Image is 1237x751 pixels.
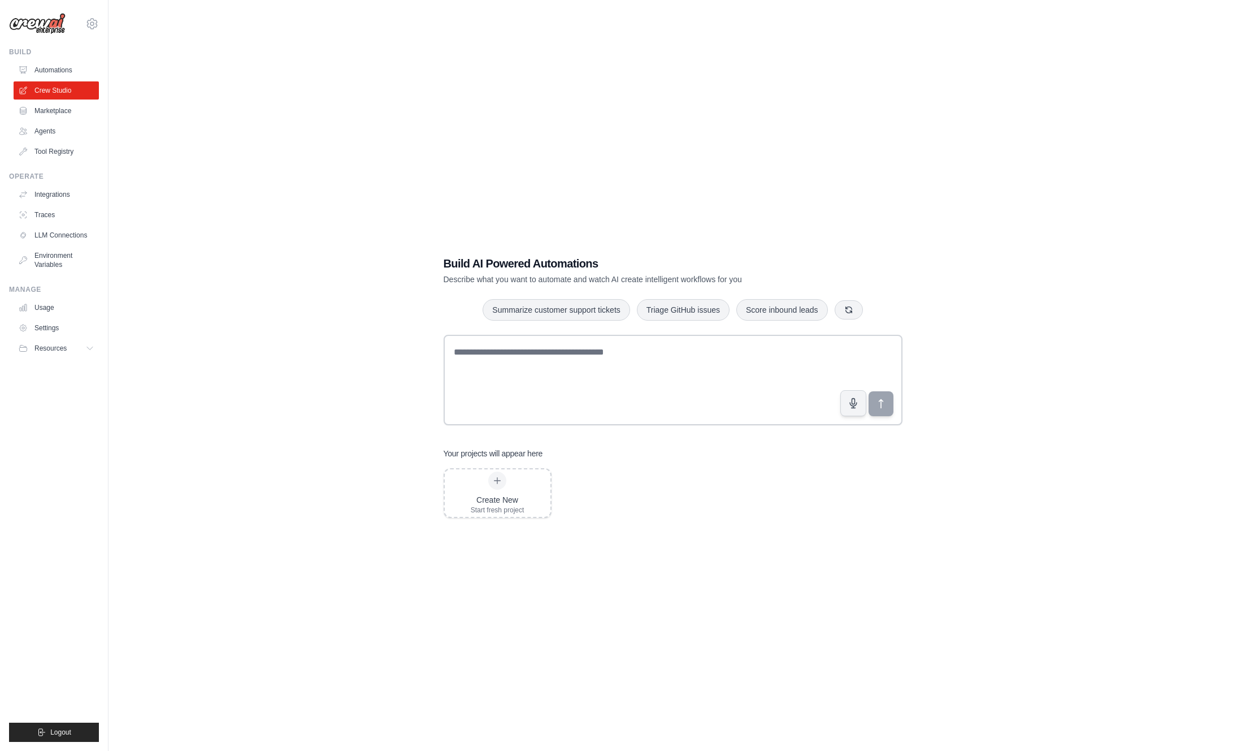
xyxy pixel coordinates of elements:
[9,48,99,57] div: Build
[736,299,828,321] button: Score inbound leads
[9,172,99,181] div: Operate
[14,319,99,337] a: Settings
[9,285,99,294] div: Manage
[14,226,99,244] a: LLM Connections
[14,102,99,120] a: Marketplace
[14,81,99,100] a: Crew Studio
[444,448,543,459] h3: Your projects will appear here
[34,344,67,353] span: Resources
[14,206,99,224] a: Traces
[444,256,823,271] h1: Build AI Powered Automations
[835,300,863,320] button: Get new suggestions
[471,506,524,515] div: Start fresh project
[14,143,99,161] a: Tool Registry
[14,247,99,274] a: Environment Variables
[50,728,71,737] span: Logout
[840,390,866,416] button: Click to speak your automation idea
[14,185,99,204] a: Integrations
[483,299,630,321] button: Summarize customer support tickets
[9,13,66,34] img: Logo
[9,723,99,742] button: Logout
[14,122,99,140] a: Agents
[14,339,99,357] button: Resources
[637,299,730,321] button: Triage GitHub issues
[444,274,823,285] p: Describe what you want to automate and watch AI create intelligent workflows for you
[471,494,524,506] div: Create New
[14,299,99,317] a: Usage
[14,61,99,79] a: Automations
